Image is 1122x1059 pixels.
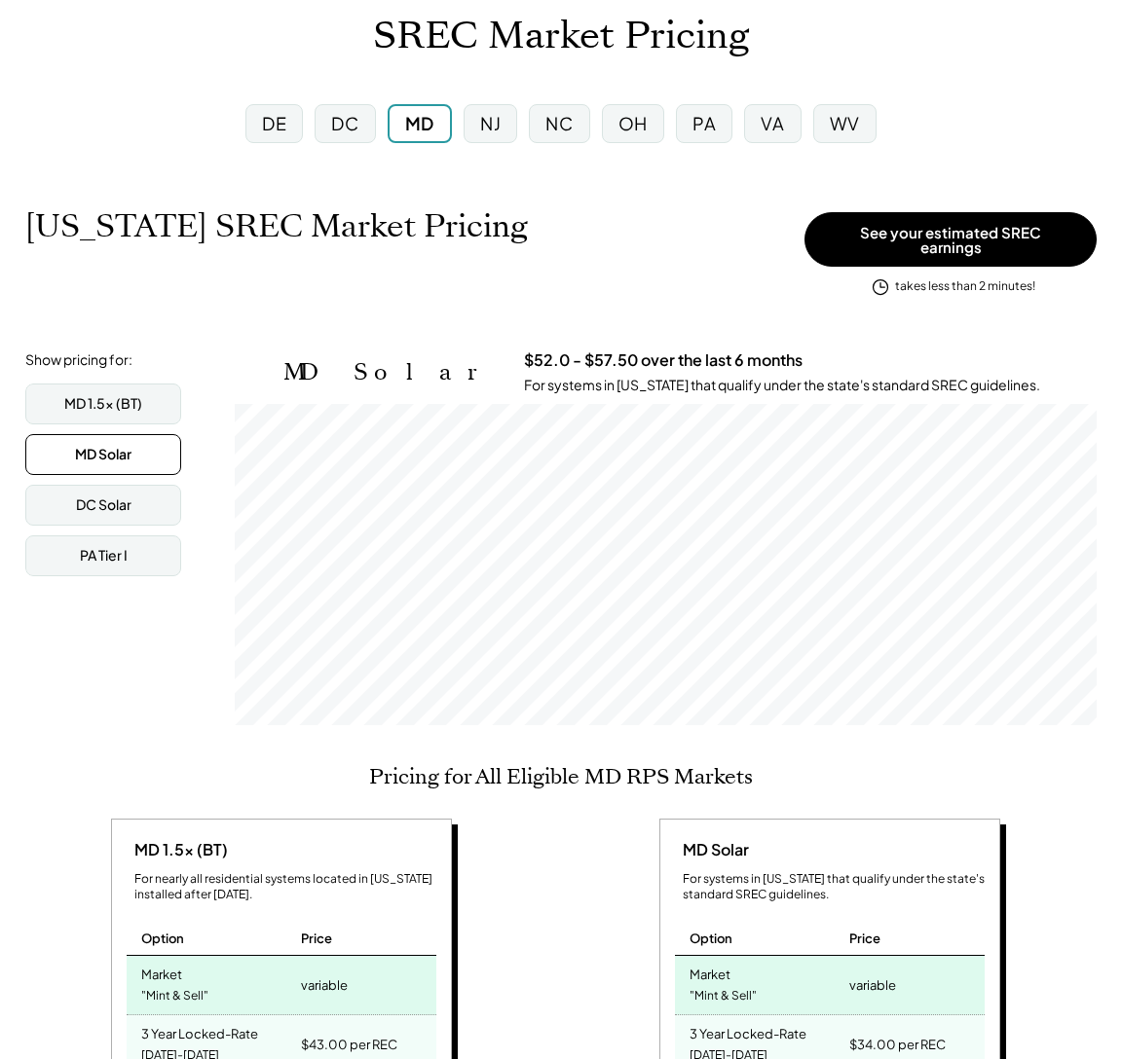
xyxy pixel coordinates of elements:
[761,111,784,135] div: VA
[331,111,358,135] div: DC
[141,961,182,983] div: Market
[283,358,495,386] h2: MD Solar
[80,546,128,566] div: PA Tier I
[545,111,573,135] div: NC
[683,871,985,904] div: For systems in [US_STATE] that qualify under the state's standard SREC guidelines.
[405,111,434,135] div: MD
[127,839,228,860] div: MD 1.5x (BT)
[618,111,648,135] div: OH
[369,764,753,789] h2: Pricing for All Eligible MD RPS Markets
[804,212,1097,267] button: See your estimated SREC earnings
[25,350,132,370] div: Show pricing for:
[134,871,436,904] div: For nearly all residential systems located in [US_STATE] installed after [DATE].
[141,930,184,947] div: Option
[690,961,730,983] div: Market
[25,207,528,245] h1: [US_STATE] SREC Market Pricing
[849,1031,946,1058] div: $34.00 per REC
[690,983,757,1009] div: "Mint & Sell"
[690,930,732,947] div: Option
[262,111,286,135] div: DE
[524,350,803,371] h3: $52.0 - $57.50 over the last 6 months
[830,111,860,135] div: WV
[64,394,142,414] div: MD 1.5x (BT)
[301,1031,397,1058] div: $43.00 per REC
[75,445,131,464] div: MD Solar
[141,983,208,1009] div: "Mint & Sell"
[895,278,1035,295] div: takes less than 2 minutes!
[480,111,501,135] div: NJ
[373,14,749,59] h1: SREC Market Pricing
[301,971,348,999] div: variable
[849,971,896,999] div: variable
[690,1020,806,1042] div: 3 Year Locked-Rate
[301,930,332,947] div: Price
[76,495,131,515] div: DC Solar
[849,930,880,947] div: Price
[524,376,1040,395] div: For systems in [US_STATE] that qualify under the state's standard SREC guidelines.
[675,839,749,860] div: MD Solar
[692,111,716,135] div: PA
[141,1020,258,1042] div: 3 Year Locked-Rate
